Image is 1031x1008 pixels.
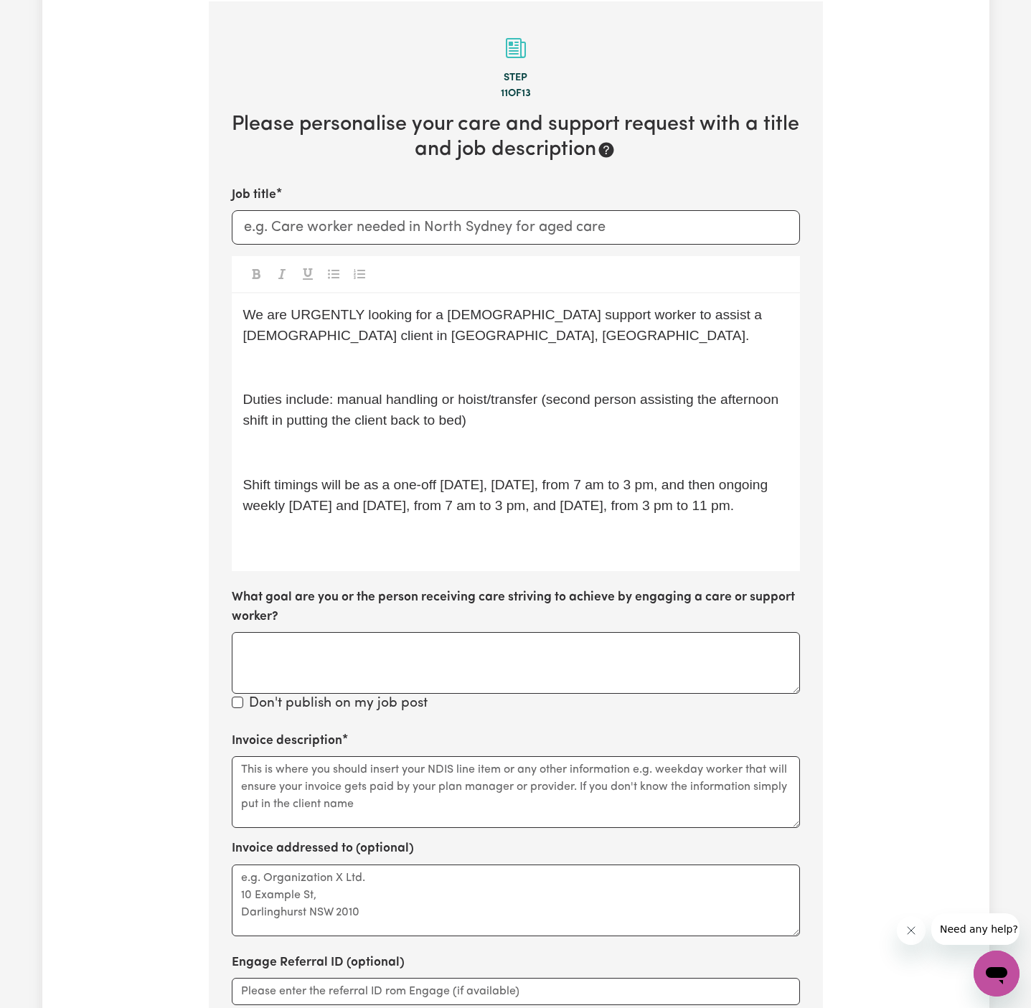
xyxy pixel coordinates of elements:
label: Engage Referral ID (optional) [232,953,405,972]
button: Toggle undefined [349,265,369,283]
button: Toggle undefined [324,265,344,283]
label: Invoice addressed to (optional) [232,839,414,858]
span: Shift timings will be as a one-off [DATE], [DATE], from 7 am to 3 pm, and then ongoing weekly [DA... [243,477,772,513]
label: Job title [232,186,276,204]
label: What goal are you or the person receiving care striving to achieve by engaging a care or support ... [232,588,800,626]
iframe: Message from company [931,913,1020,945]
button: Toggle undefined [298,265,318,283]
iframe: Button to launch messaging window [974,951,1020,997]
span: Duties include: manual handling or hoist/transfer (second person assisting the afternoon shift in... [243,392,783,428]
div: Step [232,70,800,86]
label: Invoice description [232,732,342,750]
button: Toggle undefined [246,265,266,283]
input: e.g. Care worker needed in North Sydney for aged care [232,210,800,245]
h2: Please personalise your care and support request with a title and job description [232,113,800,162]
input: Please enter the referral ID rom Engage (if available) [232,978,800,1005]
button: Toggle undefined [272,265,292,283]
span: We are URGENTLY looking for a [DEMOGRAPHIC_DATA] support worker to assist a [DEMOGRAPHIC_DATA] cl... [243,307,766,343]
div: 11 of 13 [232,86,800,102]
iframe: Close message [897,916,926,945]
label: Don't publish on my job post [249,694,428,715]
